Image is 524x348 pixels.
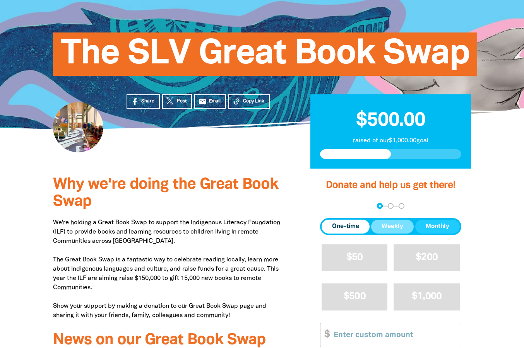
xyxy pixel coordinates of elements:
button: Monthly [415,220,460,234]
span: Post [177,98,187,105]
span: $500.00 [356,112,425,130]
span: Share [141,98,154,105]
a: Share [127,94,160,109]
span: Monthly [426,222,449,231]
button: Navigate to step 1 of 3 to enter your donation amount [377,203,383,209]
span: Weekly [382,222,403,231]
a: emailEmail [194,94,226,109]
span: Why we're doing the Great Book Swap [53,177,278,209]
div: Donation frequency [320,218,461,235]
span: Copy Link [243,98,264,105]
i: email [199,97,207,106]
button: $200 [394,244,460,271]
span: Donate and help us get there! [326,181,456,190]
button: $1,000 [394,283,460,310]
p: We're holding a Great Book Swap to support the Indigenous Literacy Foundation (ILF) to provide bo... [53,218,287,320]
button: Copy Link [228,94,270,109]
button: $50 [322,244,388,271]
button: Weekly [371,220,414,234]
button: $500 [322,283,388,310]
span: $200 [416,253,438,262]
span: $ [320,323,330,347]
button: Navigate to step 2 of 3 to enter your details [388,203,394,209]
span: $50 [346,253,363,262]
input: Enter custom amount [328,323,461,347]
span: Email [209,98,221,105]
span: The SLV Great Book Swap [61,38,469,76]
span: $1,000 [412,292,442,301]
p: raised of our $1,000.00 goal [320,136,461,145]
span: One-time [332,222,359,231]
span: $500 [344,292,366,301]
button: One-time [322,220,370,234]
a: Post [162,94,192,109]
button: Navigate to step 3 of 3 to enter your payment details [399,203,404,209]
